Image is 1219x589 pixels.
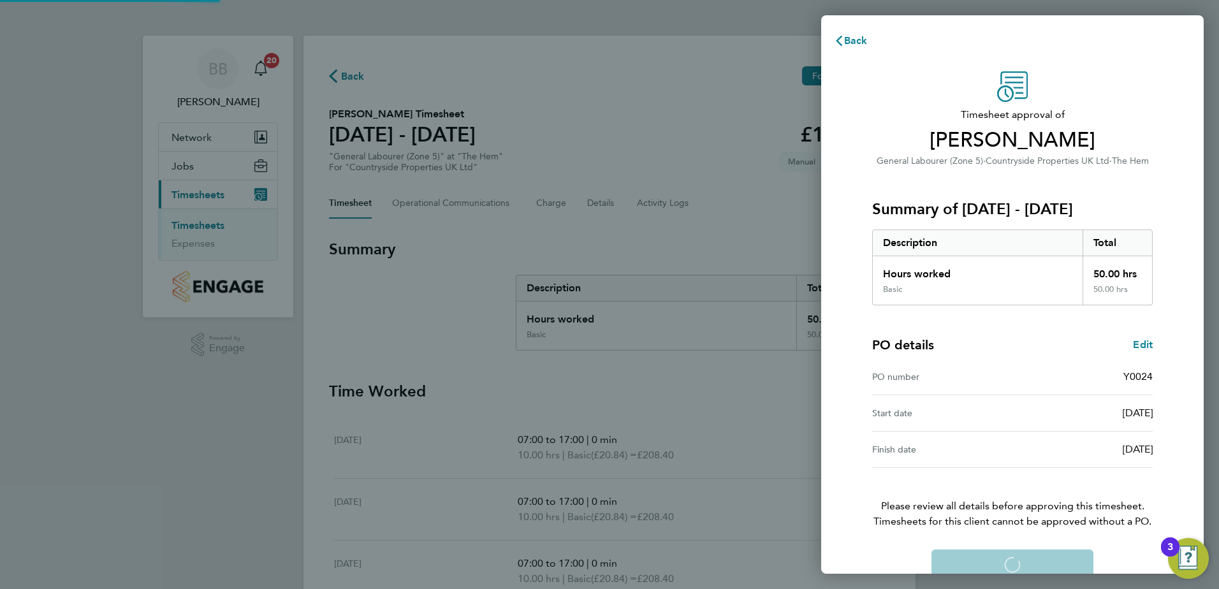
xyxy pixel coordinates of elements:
[986,156,1109,166] span: Countryside Properties UK Ltd
[844,34,868,47] span: Back
[872,369,1012,384] div: PO number
[873,230,1083,256] div: Description
[1133,338,1153,351] span: Edit
[872,405,1012,421] div: Start date
[1083,230,1153,256] div: Total
[1167,547,1173,564] div: 3
[1083,256,1153,284] div: 50.00 hrs
[1168,538,1209,579] button: Open Resource Center, 3 new notifications
[1123,370,1153,382] span: Y0024
[872,229,1153,305] div: Summary of 22 - 28 Sep 2025
[872,442,1012,457] div: Finish date
[1133,337,1153,353] a: Edit
[872,199,1153,219] h3: Summary of [DATE] - [DATE]
[1012,442,1153,457] div: [DATE]
[857,468,1168,529] p: Please review all details before approving this timesheet.
[821,28,880,54] button: Back
[1112,156,1149,166] span: The Hem
[872,107,1153,122] span: Timesheet approval of
[1083,284,1153,305] div: 50.00 hrs
[1012,405,1153,421] div: [DATE]
[983,156,986,166] span: ·
[883,284,902,294] div: Basic
[873,256,1083,284] div: Hours worked
[1109,156,1112,166] span: ·
[872,127,1153,153] span: [PERSON_NAME]
[877,156,983,166] span: General Labourer (Zone 5)
[857,514,1168,529] span: Timesheets for this client cannot be approved without a PO.
[872,336,934,354] h4: PO details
